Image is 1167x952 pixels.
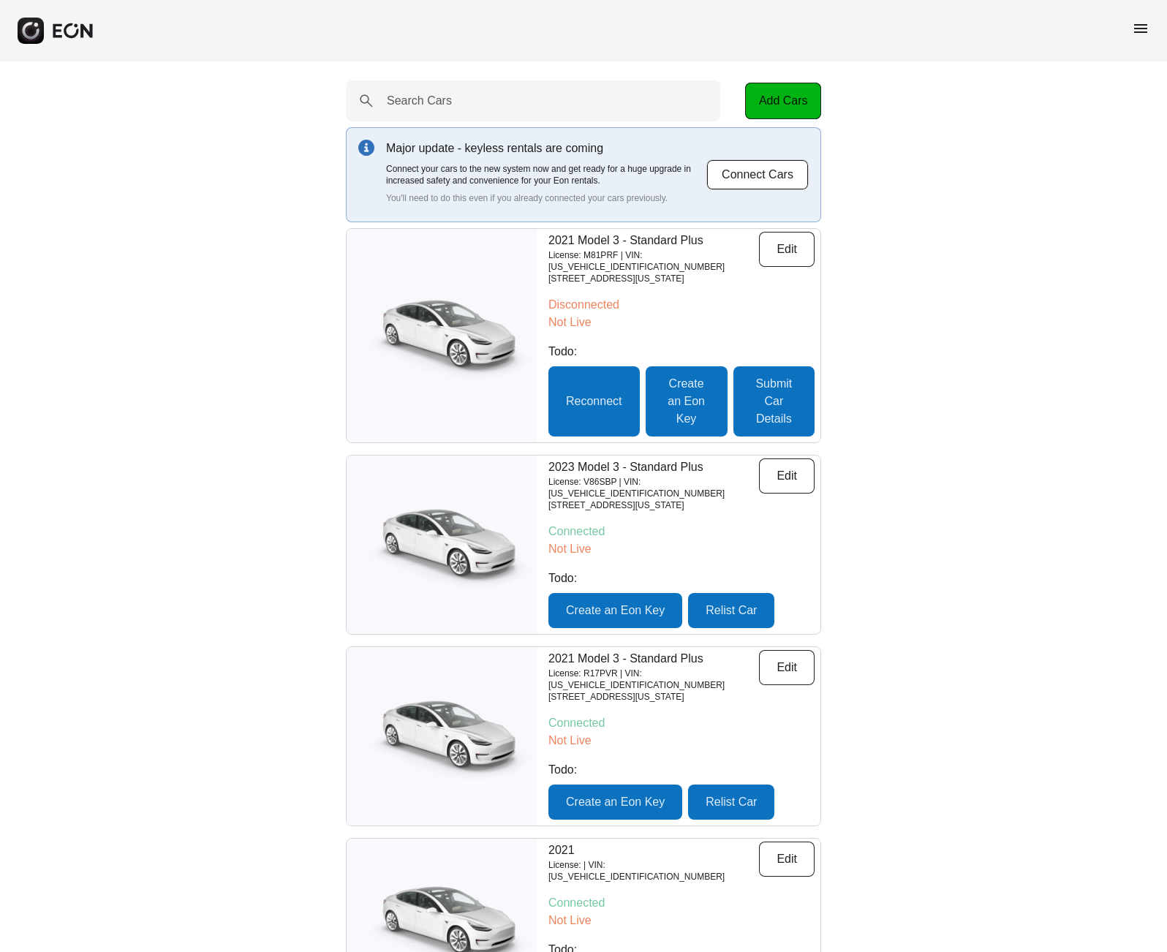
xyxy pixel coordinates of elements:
[548,232,759,249] p: 2021 Model 3 - Standard Plus
[548,343,815,360] p: Todo:
[759,458,815,494] button: Edit
[386,163,706,186] p: Connect your cars to the new system now and get ready for a huge upgrade in increased safety and ...
[548,668,759,691] p: License: R17PVR | VIN: [US_VEHICLE_IDENTIFICATION_NUMBER]
[387,92,452,110] label: Search Cars
[706,159,809,190] button: Connect Cars
[688,593,774,628] button: Relist Car
[759,650,815,685] button: Edit
[548,761,815,779] p: Todo:
[347,689,537,784] img: car
[548,476,759,499] p: License: V86SBP | VIN: [US_VEHICLE_IDENTIFICATION_NUMBER]
[386,140,706,157] p: Major update - keyless rentals are coming
[745,83,821,119] button: Add Cars
[347,288,537,383] img: car
[548,714,815,732] p: Connected
[548,859,759,883] p: License: | VIN: [US_VEHICLE_IDENTIFICATION_NUMBER]
[548,249,759,273] p: License: M81PRF | VIN: [US_VEHICLE_IDENTIFICATION_NUMBER]
[548,650,759,668] p: 2021 Model 3 - Standard Plus
[759,232,815,267] button: Edit
[548,785,682,820] button: Create an Eon Key
[548,732,815,749] p: Not Live
[548,523,815,540] p: Connected
[386,192,706,204] p: You'll need to do this even if you already connected your cars previously.
[548,296,815,314] p: Disconnected
[646,366,728,437] button: Create an Eon Key
[358,140,374,156] img: info
[548,593,682,628] button: Create an Eon Key
[759,842,815,877] button: Edit
[548,314,815,331] p: Not Live
[347,497,537,592] img: car
[548,912,815,929] p: Not Live
[548,691,759,703] p: [STREET_ADDRESS][US_STATE]
[548,540,815,558] p: Not Live
[688,785,774,820] button: Relist Car
[548,842,759,859] p: 2021
[548,894,815,912] p: Connected
[733,366,815,437] button: Submit Car Details
[548,273,759,284] p: [STREET_ADDRESS][US_STATE]
[548,499,759,511] p: [STREET_ADDRESS][US_STATE]
[548,366,640,437] button: Reconnect
[548,458,759,476] p: 2023 Model 3 - Standard Plus
[1132,20,1149,37] span: menu
[548,570,815,587] p: Todo:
